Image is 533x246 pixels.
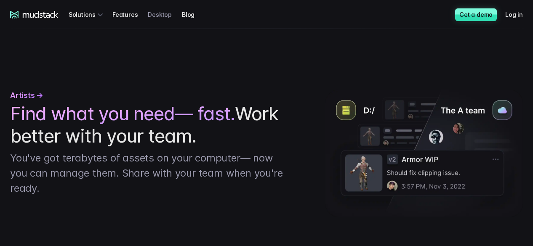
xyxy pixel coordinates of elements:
a: mudstack logo [10,11,59,19]
input: Work with outsourced artists? [2,153,8,158]
a: Features [112,7,148,22]
span: Find what you need— fast. [10,103,235,125]
a: Log in [505,7,533,22]
p: You've got terabytes of assets on your computer— now you can manage them. Share with your team wh... [10,151,292,196]
div: Solutions [69,7,106,22]
span: Last name [139,0,171,8]
a: Desktop [148,7,182,22]
h1: Work better with your team. [10,103,292,147]
span: Job title [139,35,162,42]
a: Blog [182,7,205,22]
span: Art team size [139,69,178,77]
span: Artists → [10,90,43,101]
img: hero image todo [325,90,523,217]
a: Get a demo [455,8,497,21]
span: Work with outsourced artists? [10,152,98,159]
